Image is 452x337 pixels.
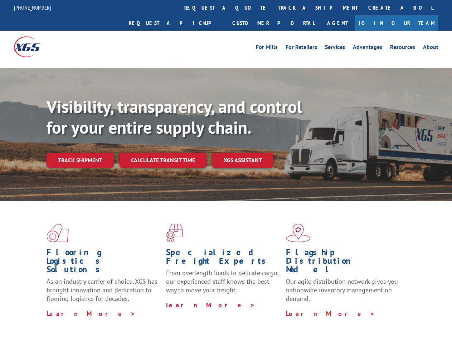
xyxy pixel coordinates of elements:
[47,248,161,277] h1: Flooring Logistics Solutions
[423,44,438,52] a: About
[286,248,400,277] h1: Flagship Distribution Model
[286,277,398,303] span: Our agile distribution network gives you nationwide inventory management on demand.
[353,44,382,52] a: Advantages
[120,153,206,168] a: Calculate transit time
[286,44,317,52] a: For Retailers
[256,44,278,52] a: For Mills
[166,269,280,301] p: From overlength loads to delicate cargo, our experienced staff knows the best way to move your fr...
[325,44,345,52] a: Services
[47,224,69,242] img: xgs-icon-total-supply-chain-intelligence-red
[212,153,273,168] a: XGS ASSISTANT
[227,15,320,31] a: Customer Portal
[286,224,311,242] img: xgs-icon-flagship-distribution-model-red
[14,4,51,11] a: [PHONE_NUMBER]
[355,15,438,31] a: Join Our Team
[47,277,157,303] span: As an industry carrier of choice, XGS has brought innovation and dedication to flooring logistics...
[47,153,114,168] a: Track shipment
[47,95,302,138] b: Visibility, transparency, and control for your entire supply chain.
[47,309,136,318] a: Learn More >
[166,301,255,309] a: Learn More >
[166,248,280,269] h1: Specialized Freight Experts
[286,309,375,318] a: Learn More >
[123,15,227,31] a: Request a pickup
[320,15,355,31] a: Agent
[166,224,183,242] img: xgs-icon-focused-on-flooring-red
[390,44,415,52] a: Resources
